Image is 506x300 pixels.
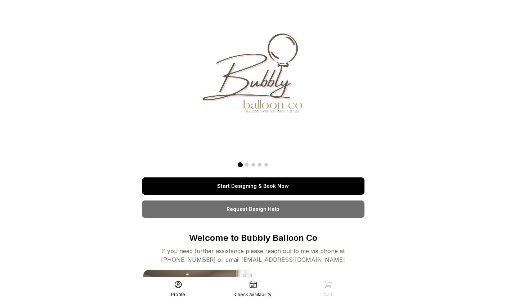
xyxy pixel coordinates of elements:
p: Welcome to Bubbly Balloon Co [142,232,364,244]
div: If you need further assistance please reach out to me via phone at [PHONE_NUMBER] or email [EMAIL... [142,247,364,264]
div: Cart [324,292,332,297]
div: Profile [171,292,185,297]
a: Request Design Help [142,200,364,218]
div: Check Availability [234,292,272,297]
a: Start Designing & Book Now [142,177,364,195]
